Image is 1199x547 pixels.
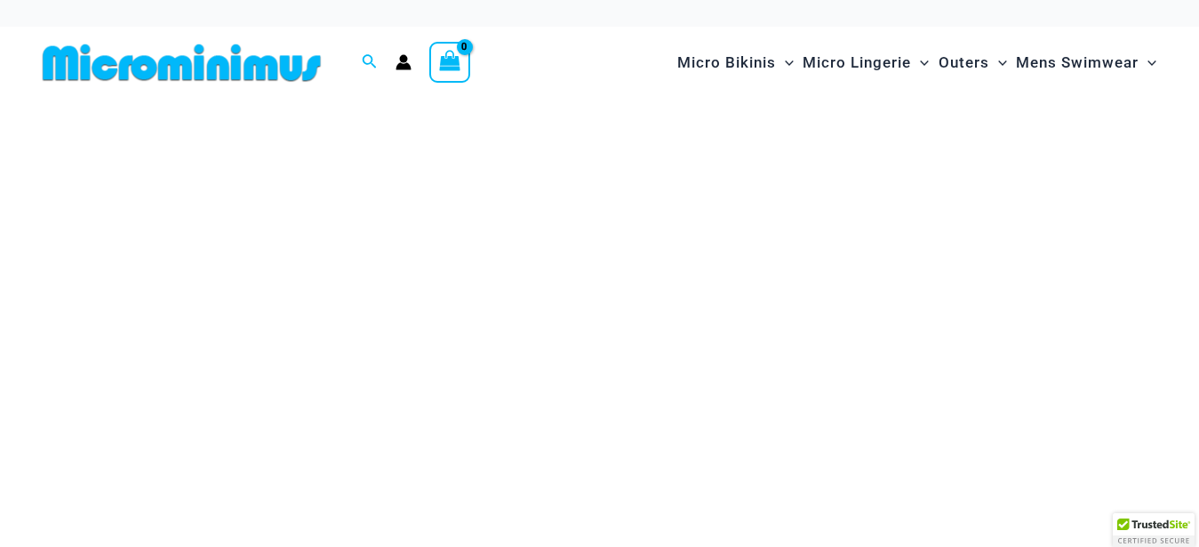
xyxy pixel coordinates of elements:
[429,42,470,83] a: View Shopping Cart, empty
[939,40,989,85] span: Outers
[798,36,933,90] a: Micro LingerieMenu ToggleMenu Toggle
[1139,40,1156,85] span: Menu Toggle
[776,40,794,85] span: Menu Toggle
[989,40,1007,85] span: Menu Toggle
[1113,513,1195,547] div: TrustedSite Certified
[934,36,1011,90] a: OutersMenu ToggleMenu Toggle
[670,33,1163,93] nav: Site Navigation
[36,43,328,83] img: MM SHOP LOGO FLAT
[362,52,378,74] a: Search icon link
[677,40,776,85] span: Micro Bikinis
[911,40,929,85] span: Menu Toggle
[1016,40,1139,85] span: Mens Swimwear
[396,54,412,70] a: Account icon link
[803,40,911,85] span: Micro Lingerie
[673,36,798,90] a: Micro BikinisMenu ToggleMenu Toggle
[1011,36,1161,90] a: Mens SwimwearMenu ToggleMenu Toggle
